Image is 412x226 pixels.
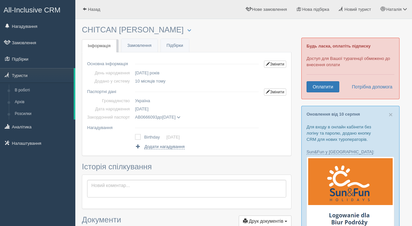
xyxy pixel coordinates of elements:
[264,88,286,96] a: Змінити
[307,149,394,155] p: :
[135,79,165,84] span: 10 місяців тому
[87,121,132,132] td: Нагадування
[307,44,370,48] b: Будь ласка, оплатіть підписку
[12,85,74,96] a: В роботі
[144,133,166,142] td: Birthday
[249,218,283,224] span: Друк документів
[132,69,261,77] td: [DATE] років
[307,81,339,92] a: Оплатити
[161,39,189,52] a: Підбірки
[345,7,371,12] span: Новий турист
[135,143,184,150] a: Додати нагадування
[135,106,148,111] span: [DATE]
[87,113,132,121] td: Закордонний паспорт
[135,115,157,120] span: AB0666093
[162,115,176,120] span: [DATE]
[12,108,74,120] a: Розсилки
[87,57,132,69] td: Основна інформація
[166,135,180,140] a: [DATE]
[88,7,100,12] span: Назад
[144,144,185,149] span: Додати нагадування
[132,97,261,105] td: Україна
[264,61,286,68] a: Змінити
[12,96,74,108] a: Архів
[302,7,329,12] span: Нова підбірка
[307,149,373,155] a: Sun&Fun у [GEOGRAPHIC_DATA]
[82,26,291,34] h3: CHITCAN [PERSON_NAME]
[87,77,132,85] td: Додано у систему
[122,39,158,52] a: Замовлення
[82,39,117,53] a: Інформація
[389,111,393,118] span: ×
[87,69,132,77] td: День народження
[88,43,111,48] span: Інформація
[87,105,132,113] td: Дата народження
[0,0,75,18] a: All-Inclusive CRM
[82,162,291,171] h3: Історія спілкування
[135,115,180,120] span: до
[87,97,132,105] td: Громадянство
[307,112,360,117] a: Оновлення від 10 серпня
[4,6,61,14] span: All-Inclusive CRM
[301,38,400,99] div: Доступ для Вашої турагенції обмежено до внесення оплати
[87,85,132,97] td: Паспортні дані
[307,124,394,142] p: Для входу в онлайн кабінети без логіну та паролю, додано кнопку CRM для нових туроператорів.
[386,7,402,12] span: Наталія
[252,7,287,12] span: Нове замовлення
[389,111,393,118] button: Close
[347,81,393,92] a: Потрібна допомога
